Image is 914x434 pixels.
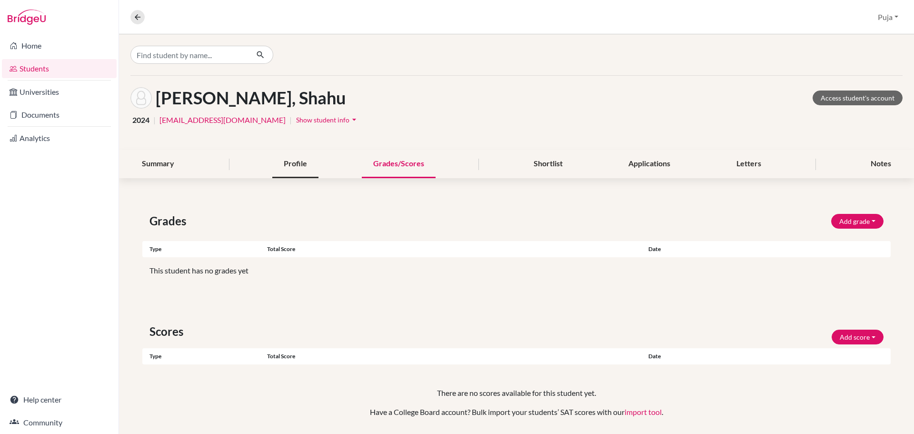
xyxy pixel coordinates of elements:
[149,212,190,230] span: Grades
[142,352,267,361] div: Type
[522,150,574,178] div: Shortlist
[8,10,46,25] img: Bridge-U
[130,46,248,64] input: Find student by name...
[725,150,773,178] div: Letters
[362,150,436,178] div: Grades/Scores
[641,245,828,253] div: Date
[831,214,884,229] button: Add grade
[130,150,186,178] div: Summary
[813,91,903,105] a: Access student's account
[130,87,152,109] img: Shahu Wagh's avatar
[149,265,884,276] p: This student has no grades yet
[267,352,641,361] div: Total score
[172,387,861,399] p: There are no scores available for this student yet.
[2,390,117,409] a: Help center
[617,150,682,178] div: Applications
[2,59,117,78] a: Students
[296,116,349,124] span: Show student info
[289,114,292,126] span: |
[349,115,359,124] i: arrow_drop_down
[156,88,346,108] h1: [PERSON_NAME], Shahu
[142,245,267,253] div: Type
[2,413,117,432] a: Community
[159,114,286,126] a: [EMAIL_ADDRESS][DOMAIN_NAME]
[859,150,903,178] div: Notes
[2,82,117,101] a: Universities
[153,114,156,126] span: |
[172,406,861,418] p: Have a College Board account? Bulk import your students’ SAT scores with our .
[2,105,117,124] a: Documents
[272,150,318,178] div: Profile
[149,323,187,340] span: Scores
[874,8,903,26] button: Puja
[2,129,117,148] a: Analytics
[296,112,359,127] button: Show student infoarrow_drop_down
[132,114,149,126] span: 2024
[2,36,117,55] a: Home
[641,352,766,361] div: Date
[625,407,662,416] a: import tool
[267,245,641,253] div: Total score
[832,330,884,344] button: Add score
